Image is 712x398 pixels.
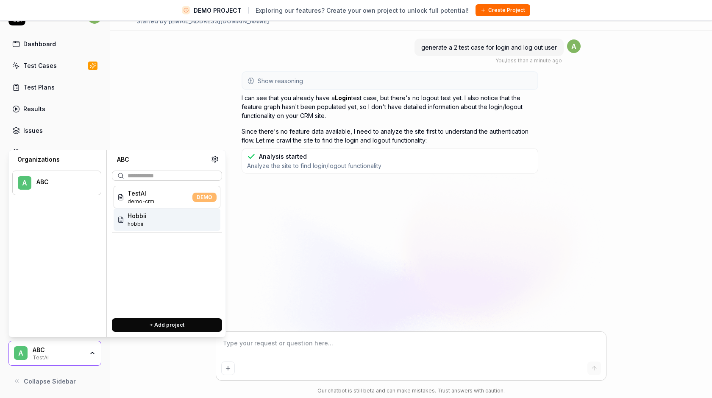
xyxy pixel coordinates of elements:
div: Issues [23,126,43,135]
div: Suggestions [112,184,222,311]
span: Collapse Sidebar [24,377,76,386]
span: generate a 2 test case for login and log out user [421,44,557,51]
div: ABC [33,346,83,354]
div: ABC [112,155,211,164]
a: Results [8,101,101,117]
div: Insights [23,148,47,157]
div: Started by [136,17,269,25]
a: Dashboard [8,36,101,52]
div: Results [23,104,45,113]
span: A [14,346,28,360]
a: Test Plans [8,79,101,95]
span: Project ID: 9ZIX [128,198,154,205]
span: [EMAIL_ADDRESS][DOMAIN_NAME] [169,17,269,25]
div: , less than a minute ago [495,57,562,64]
button: Collapse Sidebar [8,373,101,390]
span: A [18,176,31,190]
span: TestAI [128,189,154,198]
button: AABCTestAI [8,341,101,366]
span: Analyze the site to find login/logout functionality [247,162,381,170]
div: Our chatbot is still beta and can make mistakes. Trust answers with caution. [216,387,606,395]
a: Issues [8,122,101,139]
button: Create Project [476,4,530,16]
span: DEMO PROJECT [194,6,242,15]
div: ABC [36,178,90,186]
div: TestAI [33,353,83,360]
span: Project ID: qH42 [128,220,147,228]
p: I can see that you already have a test case, but there's no logout test yet. I also notice that t... [242,93,538,120]
div: Organizations [12,155,101,164]
span: Exploring our features? Create your own project to unlock full potential! [256,6,469,15]
button: Add attachment [221,362,235,375]
button: Show reasoning [242,72,537,89]
button: + Add project [112,318,222,332]
div: Dashboard [23,39,56,48]
span: Show reasoning [258,76,303,85]
div: Test Cases [23,61,57,70]
button: AABC [12,171,101,195]
a: Organization settings [211,155,219,165]
span: a [567,39,581,53]
a: Login [335,94,351,101]
div: Analysis started [259,152,307,161]
span: DEMO [192,193,217,202]
a: Test Cases [8,57,101,74]
a: Insights [8,144,101,160]
div: Test Plans [23,83,55,92]
span: Hobbii [128,211,147,220]
p: Since there's no feature data available, I need to analyze the site first to understand the authe... [242,127,538,145]
span: You [495,57,505,64]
